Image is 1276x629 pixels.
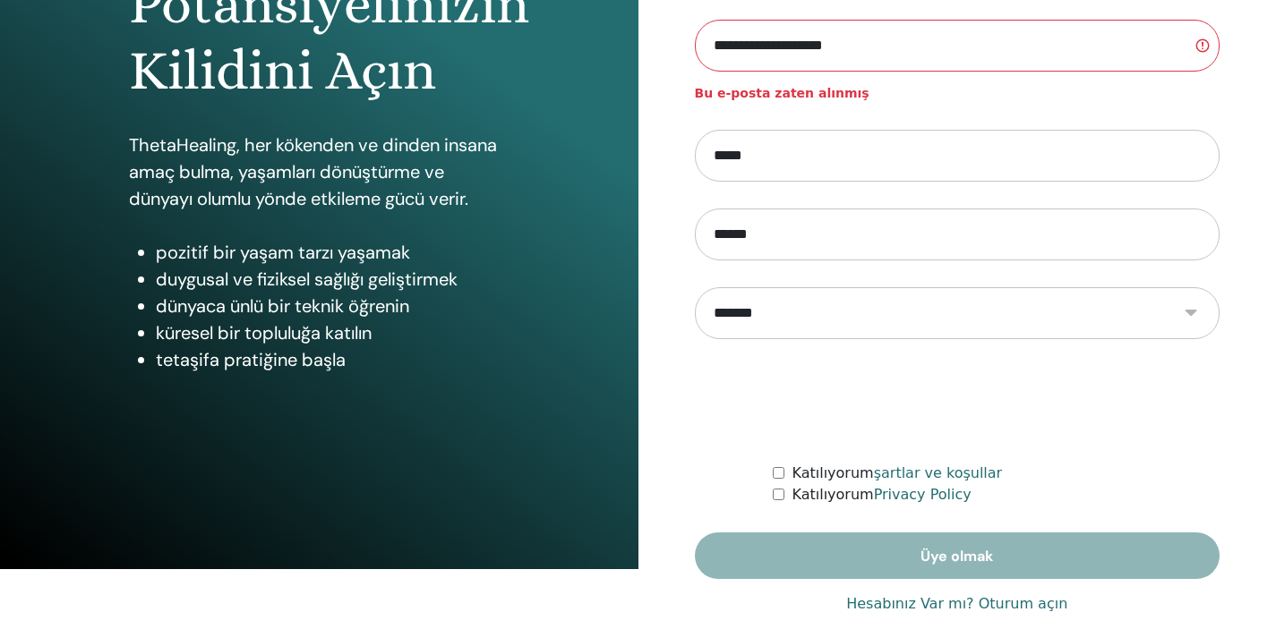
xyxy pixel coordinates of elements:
[156,346,510,373] li: tetaşifa pratiğine başla
[792,484,971,506] label: Katılıyorum
[792,463,1002,484] label: Katılıyorum
[156,319,510,346] li: küresel bir topluluğa katılın
[695,86,869,100] strong: Bu e-posta zaten alınmış
[129,132,510,212] p: ThetaHealing, her kökenden ve dinden insana amaç bulma, yaşamları dönüştürme ve dünyayı olumlu yö...
[846,593,1067,615] a: Hesabınız Var mı? Oturum açın
[874,464,1003,481] a: şartlar ve koşullar
[156,293,510,319] li: dünyaca ünlü bir teknik öğrenin
[874,486,972,503] a: Privacy Policy
[821,366,1093,436] iframe: reCAPTCHA
[156,266,510,293] li: duygusal ve fiziksel sağlığı geliştirmek
[156,239,510,266] li: pozitif bir yaşam tarzı yaşamak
